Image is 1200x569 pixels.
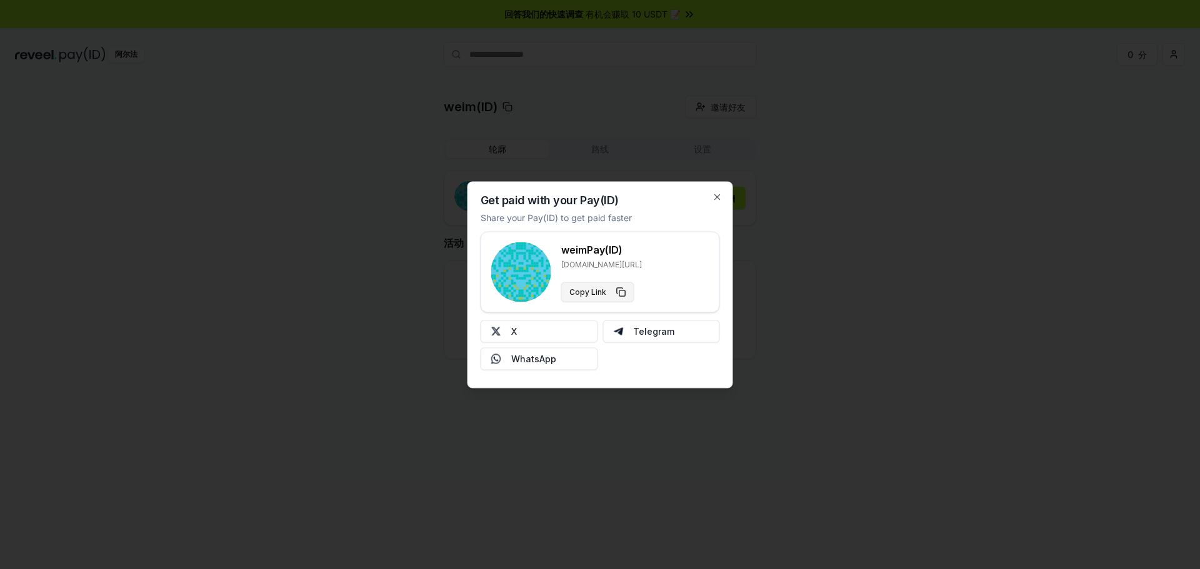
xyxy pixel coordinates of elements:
[613,326,623,336] img: Telegram
[561,242,642,257] h3: weim Pay(ID)
[481,347,598,370] button: WhatsApp
[602,320,720,342] button: Telegram
[561,282,634,302] button: Copy Link
[481,210,632,224] p: Share your Pay(ID) to get paid faster
[481,194,619,205] h2: Get paid with your Pay(ID)
[561,259,642,269] p: [DOMAIN_NAME][URL]
[481,320,598,342] button: X
[491,354,501,364] img: Whatsapp
[491,326,501,336] img: X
